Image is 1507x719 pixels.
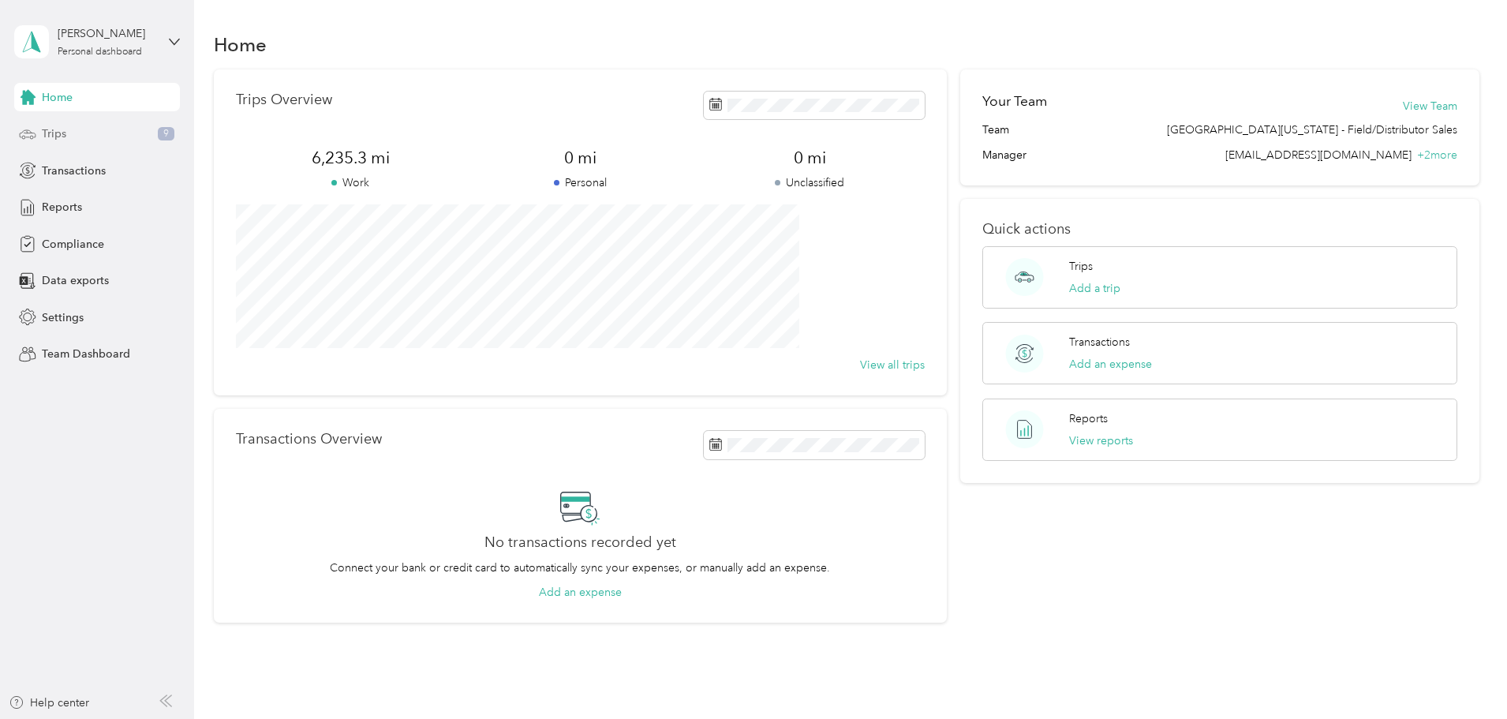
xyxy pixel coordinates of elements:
[1069,280,1120,297] button: Add a trip
[236,174,466,191] p: Work
[982,221,1457,238] p: Quick actions
[236,431,382,448] p: Transactions Overview
[58,47,142,57] div: Personal dashboard
[1069,334,1130,350] p: Transactions
[982,122,1009,138] span: Team
[158,127,174,141] span: 9
[695,147,925,169] span: 0 mi
[214,36,267,53] h1: Home
[1417,148,1457,162] span: + 2 more
[982,92,1047,111] h2: Your Team
[1069,410,1108,427] p: Reports
[42,163,106,179] span: Transactions
[1225,148,1412,162] span: [EMAIL_ADDRESS][DOMAIN_NAME]
[1069,356,1152,373] button: Add an expense
[236,147,466,169] span: 6,235.3 mi
[695,174,925,191] p: Unclassified
[982,147,1026,163] span: Manager
[330,560,830,576] p: Connect your bank or credit card to automatically sync your expenses, or manually add an expense.
[42,199,82,215] span: Reports
[42,236,104,253] span: Compliance
[466,174,695,191] p: Personal
[42,89,73,106] span: Home
[42,346,130,362] span: Team Dashboard
[58,25,156,42] div: [PERSON_NAME]
[42,125,66,142] span: Trips
[42,309,84,326] span: Settings
[1403,98,1457,114] button: View Team
[1069,258,1093,275] p: Trips
[860,357,925,373] button: View all trips
[539,584,622,601] button: Add an expense
[236,92,332,108] p: Trips Overview
[9,695,89,711] button: Help center
[466,147,695,169] span: 0 mi
[42,272,109,289] span: Data exports
[1419,631,1507,719] iframe: Everlance-gr Chat Button Frame
[484,534,676,551] h2: No transactions recorded yet
[1167,122,1457,138] span: [GEOGRAPHIC_DATA][US_STATE] - Field/Distributor Sales
[1069,433,1133,449] button: View reports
